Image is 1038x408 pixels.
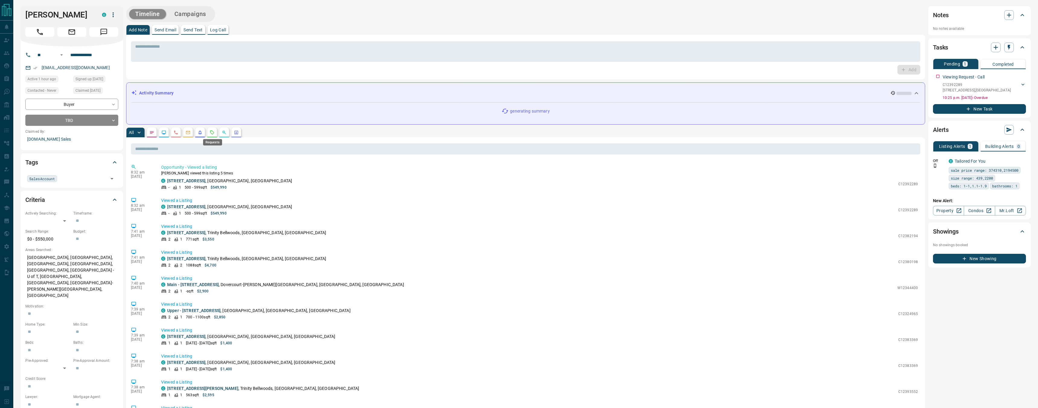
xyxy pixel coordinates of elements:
[161,179,165,183] div: condos.ca
[73,340,118,345] p: Baths:
[510,108,549,114] p: generating summary
[168,185,169,190] p: -
[25,155,118,170] div: Tags
[168,237,170,242] p: 2
[25,322,70,327] p: Home Type:
[992,183,1017,189] span: bathrooms: 1
[180,263,182,268] p: 2
[168,263,170,268] p: 2
[108,174,116,183] button: Open
[180,392,182,398] p: 1
[73,229,118,234] p: Budget:
[25,195,45,205] h2: Criteria
[933,26,1026,31] p: No notes available
[131,281,152,285] p: 7:40 am
[131,337,152,342] p: [DATE]
[25,229,70,234] p: Search Range:
[131,285,152,290] p: [DATE]
[161,164,918,171] p: Opportunity - Viewed a listing
[202,392,214,398] p: $2,595
[129,130,134,135] p: All
[131,385,152,389] p: 7:38 am
[131,255,152,260] p: 7:41 am
[168,314,170,320] p: 2
[27,88,56,94] span: Contacted - Never
[939,144,965,148] p: Listing Alerts
[161,353,918,359] p: Viewed a Listing
[167,334,205,339] a: [STREET_ADDRESS]
[933,242,1026,248] p: No showings booked
[131,174,152,179] p: [DATE]
[898,389,918,394] p: C12393552
[89,27,118,37] span: Message
[933,125,949,135] h2: Alerts
[154,28,176,32] p: Send Email
[73,322,118,327] p: Min Size:
[933,198,1026,204] p: New Alert:
[167,282,404,288] p: , Dovercourt-[PERSON_NAME][GEOGRAPHIC_DATA], [GEOGRAPHIC_DATA], [GEOGRAPHIC_DATA]
[898,259,918,265] p: C12380198
[180,314,182,320] p: 1
[131,359,152,363] p: 7:38 am
[933,10,949,20] h2: Notes
[167,308,221,313] a: Upper - [STREET_ADDRESS]
[1017,144,1020,148] p: 0
[898,233,918,239] p: C12382194
[964,206,995,215] a: Condos
[75,76,103,82] span: Signed up [DATE]
[161,379,918,385] p: Viewed a Listing
[139,90,174,96] p: Activity Summary
[220,340,232,346] p: $1,400
[131,208,152,212] p: [DATE]
[25,394,70,400] p: Lawyer:
[73,358,118,363] p: Pre-Approval Amount:
[75,88,100,94] span: Claimed [DATE]
[42,65,110,70] a: [EMAIL_ADDRESS][DOMAIN_NAME]
[167,359,336,366] p: , [GEOGRAPHIC_DATA], [GEOGRAPHIC_DATA], [GEOGRAPHIC_DATA]
[161,197,918,204] p: Viewed a Listing
[167,385,359,392] p: , Trinity Bellwoods, [GEOGRAPHIC_DATA], [GEOGRAPHIC_DATA]
[25,158,38,167] h2: Tags
[210,28,226,32] p: Log Call
[73,87,118,96] div: Wed Feb 19 2025
[167,308,351,314] p: , [GEOGRAPHIC_DATA], [GEOGRAPHIC_DATA], [GEOGRAPHIC_DATA]
[943,74,985,80] p: Viewing Request - Call
[167,282,219,287] a: Main - [STREET_ADDRESS]
[25,76,70,84] div: Mon Sep 15 2025
[985,144,1014,148] p: Building Alerts
[992,62,1014,66] p: Completed
[933,164,937,168] svg: Push Notification Only
[161,301,918,308] p: Viewed a Listing
[933,254,1026,263] button: New Showing
[131,307,152,311] p: 7:39 am
[185,185,207,190] p: 500 - 599 sqft
[73,76,118,84] div: Thu Aug 08 2019
[198,130,202,135] svg: Listing Alerts
[186,237,199,242] p: 771 sqft
[131,311,152,316] p: [DATE]
[161,223,918,230] p: Viewed a Listing
[131,363,152,368] p: [DATE]
[73,394,118,400] p: Mortgage Agent:
[933,8,1026,22] div: Notes
[161,249,918,256] p: Viewed a Listing
[131,203,152,208] p: 8:32 am
[131,170,152,174] p: 8:32 am
[179,185,181,190] p: 1
[161,308,165,313] div: condos.ca
[167,230,326,236] p: , Trinity Bellwoods, [GEOGRAPHIC_DATA], [GEOGRAPHIC_DATA]
[222,130,227,135] svg: Opportunities
[25,193,118,207] div: Criteria
[180,340,182,346] p: 1
[131,260,152,264] p: [DATE]
[25,115,118,126] div: TBD
[25,376,118,381] p: Credit Score:
[131,333,152,337] p: 7:39 am
[186,314,210,320] p: 700 - 1100 sqft
[73,211,118,216] p: Timeframe:
[167,256,205,261] a: [STREET_ADDRESS]
[168,392,170,398] p: 1
[167,230,205,235] a: [STREET_ADDRESS]
[211,211,227,216] p: $549,990
[898,311,918,317] p: C12324965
